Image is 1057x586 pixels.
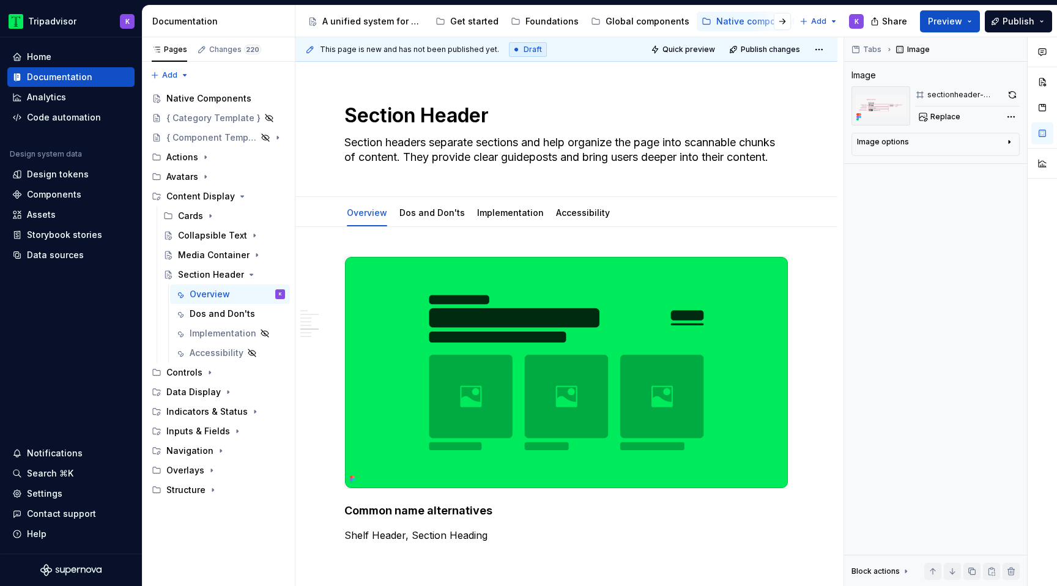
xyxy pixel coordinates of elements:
div: Structure [147,480,290,500]
div: Pages [152,45,187,54]
a: Accessibility [170,343,290,363]
a: OverviewK [170,284,290,304]
span: Add [162,70,177,80]
div: Assets [27,209,56,221]
img: 9aca2b06-840a-4862-8129-1ff9ddbadaf6.png [851,86,910,125]
span: 220 [244,45,261,54]
textarea: Section Header [342,101,786,130]
div: Data sources [27,249,84,261]
a: Documentation [7,67,135,87]
div: Indicators & Status [147,402,290,421]
div: Design tokens [27,168,89,180]
span: This page is new and has not been published yet. [320,45,499,54]
div: Implementation [472,199,549,225]
button: TripadvisorK [2,8,139,34]
a: Dos and Don'ts [170,304,290,324]
div: Storybook stories [27,229,102,241]
div: Help [27,528,46,540]
div: K [279,288,282,300]
div: Changes [209,45,261,54]
div: Inputs & Fields [166,425,230,437]
div: Dos and Don'ts [395,199,470,225]
div: Search ⌘K [27,467,73,480]
div: Overview [190,288,230,300]
a: Native Components [147,89,290,108]
p: Shelf Header, Section Heading [344,528,788,543]
strong: Common name alternatives [344,504,492,517]
div: Contact support [27,508,96,520]
span: Replace [930,112,960,122]
div: Section Header [178,269,244,281]
button: Publish [985,10,1052,32]
a: Foundations [506,12,584,31]
a: Assets [7,205,135,224]
a: Analytics [7,87,135,107]
div: Accessibility [190,347,243,359]
div: K [125,17,130,26]
span: Add [811,17,826,26]
a: Code automation [7,108,135,127]
div: Foundations [525,15,579,28]
div: Data Display [166,386,221,398]
button: Preview [920,10,980,32]
a: Data sources [7,245,135,265]
div: sectionheader-anatomy [927,90,1003,100]
span: Publish changes [741,45,800,54]
div: Code automation [27,111,101,124]
div: Actions [166,151,198,163]
div: Avatars [166,171,198,183]
a: Get started [431,12,503,31]
div: Cards [178,210,203,222]
a: Dos and Don'ts [399,207,465,218]
div: { Component Template } [166,132,257,144]
div: Analytics [27,91,66,103]
div: Design system data [10,149,82,159]
div: Navigation [166,445,213,457]
span: Share [882,15,907,28]
button: Image options [857,137,1014,152]
svg: Supernova Logo [40,564,102,576]
div: Native Components [166,92,251,105]
a: Home [7,47,135,67]
a: Overview [347,207,387,218]
div: Native components [716,15,800,28]
a: Collapsible Text [158,226,290,245]
div: Controls [166,366,202,379]
textarea: Section headers separate sections and help organize the page into scannable chunks of content. Th... [342,133,786,167]
div: Controls [147,363,290,382]
div: Dos and Don'ts [190,308,255,320]
span: Publish [1003,15,1034,28]
a: Implementation [477,207,544,218]
button: Add [796,13,842,30]
div: Block actions [851,566,900,576]
span: Tabs [863,45,881,54]
button: Notifications [7,443,135,463]
div: Cards [158,206,290,226]
div: Documentation [27,71,92,83]
button: Contact support [7,504,135,524]
a: Section Header [158,265,290,284]
a: Media Container [158,245,290,265]
a: Storybook stories [7,225,135,245]
div: Image [851,69,876,81]
div: Image options [857,137,909,147]
a: Accessibility [556,207,610,218]
div: Settings [27,488,62,500]
div: Page tree [303,9,793,34]
button: Replace [915,108,966,125]
button: Share [864,10,915,32]
div: Media Container [178,249,250,261]
button: Publish changes [725,41,806,58]
span: Preview [928,15,962,28]
div: Tripadvisor [28,15,76,28]
a: A unified system for every journey. [303,12,428,31]
img: 0ed0e8b8-9446-497d-bad0-376821b19aa5.png [9,14,23,29]
a: { Category Template } [147,108,290,128]
div: { Category Template } [166,112,261,124]
div: Data Display [147,382,290,402]
a: Settings [7,484,135,503]
img: 5e9aa6d7-5dac-472a-aae3-1856b88cb4ee.png [345,257,788,488]
div: Page tree [147,89,290,500]
div: Documentation [152,15,290,28]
